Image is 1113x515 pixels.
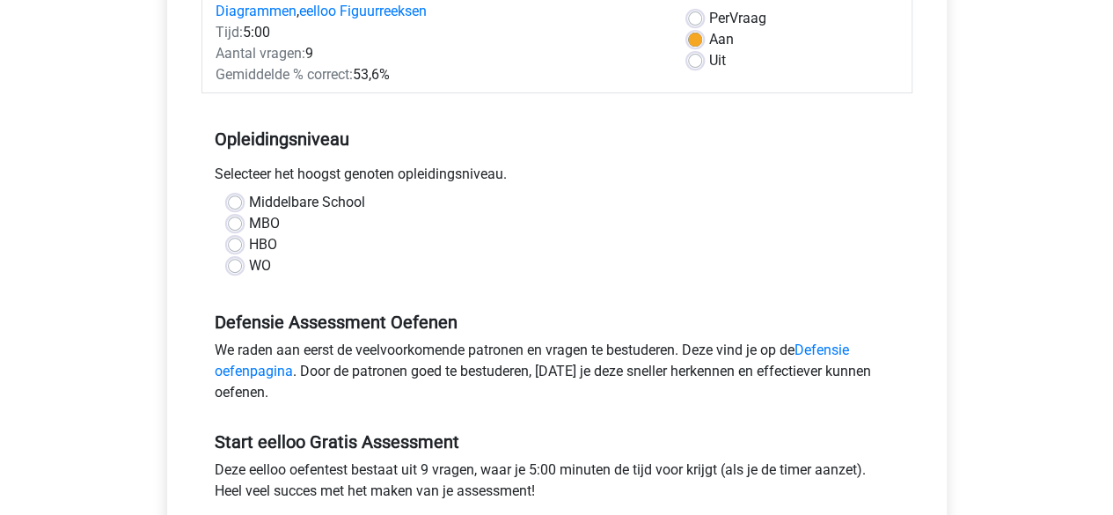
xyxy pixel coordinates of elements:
[215,312,899,333] h5: Defensie Assessment Oefenen
[216,24,243,40] span: Tijd:
[202,22,675,43] div: 5:00
[299,3,427,19] a: eelloo Figuurreeksen
[249,213,280,234] label: MBO
[709,8,766,29] label: Vraag
[215,121,899,157] h5: Opleidingsniveau
[216,66,353,83] span: Gemiddelde % correct:
[216,45,305,62] span: Aantal vragen:
[249,255,271,276] label: WO
[249,192,365,213] label: Middelbare School
[202,43,675,64] div: 9
[709,29,734,50] label: Aan
[709,50,726,71] label: Uit
[709,10,729,26] span: Per
[201,340,912,410] div: We raden aan eerst de veelvoorkomende patronen en vragen te bestuderen. Deze vind je op de . Door...
[201,460,912,509] div: Deze eelloo oefentest bestaat uit 9 vragen, waar je 5:00 minuten de tijd voor krijgt (als je de t...
[215,431,899,452] h5: Start eelloo Gratis Assessment
[249,234,277,255] label: HBO
[201,164,912,192] div: Selecteer het hoogst genoten opleidingsniveau.
[202,64,675,85] div: 53,6%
